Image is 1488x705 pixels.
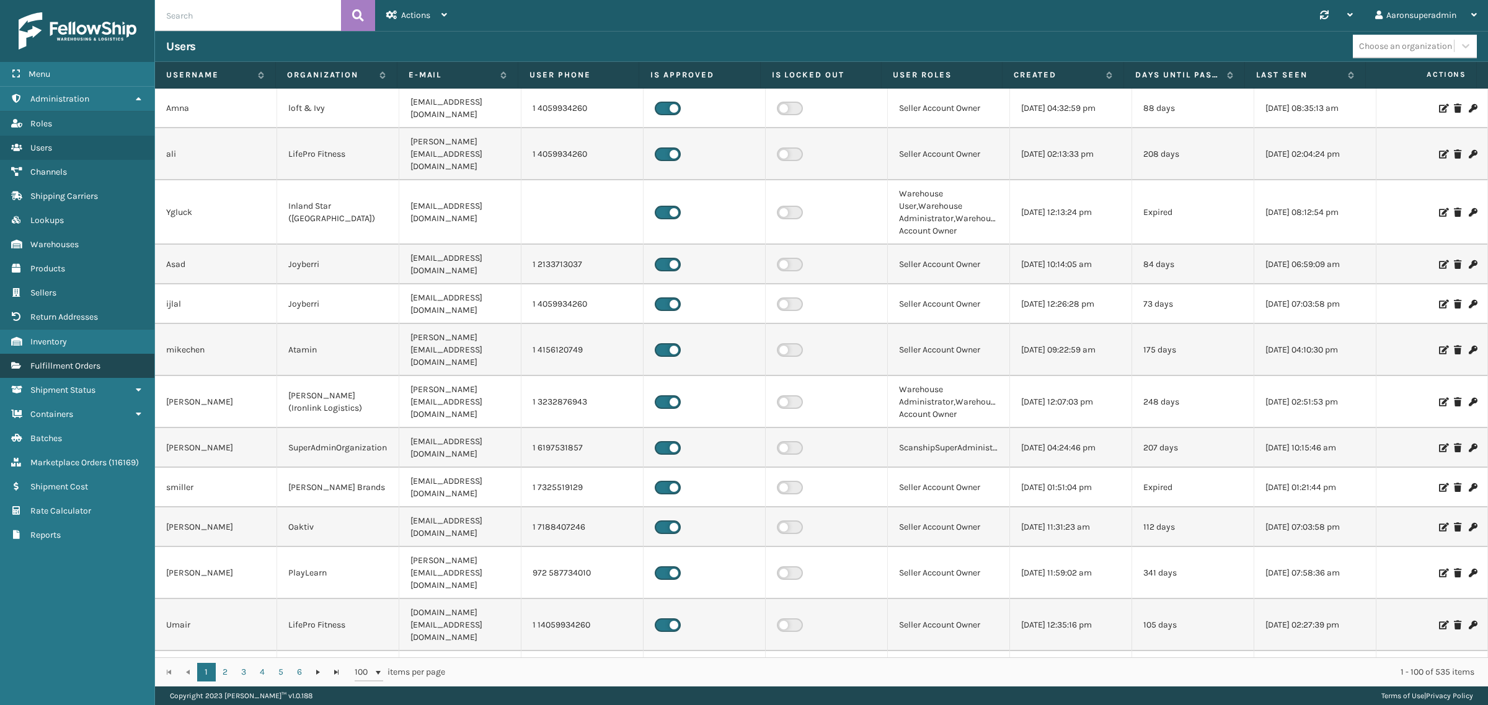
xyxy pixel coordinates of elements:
[1010,599,1132,651] td: [DATE] 12:35:16 pm
[1010,180,1132,245] td: [DATE] 12:13:24 pm
[399,128,521,180] td: [PERSON_NAME][EMAIL_ADDRESS][DOMAIN_NAME]
[30,215,64,226] span: Lookups
[1132,180,1254,245] td: Expired
[888,428,1010,468] td: ScanshipSuperAdministrator
[234,663,253,681] a: 3
[888,89,1010,128] td: Seller Account Owner
[650,69,748,81] label: Is Approved
[1469,260,1476,269] i: Change Password
[1454,208,1461,217] i: Delete
[1254,180,1376,245] td: [DATE] 08:12:54 pm
[1254,428,1376,468] td: [DATE] 10:15:46 am
[521,324,644,376] td: 1 4156120749
[1256,69,1342,81] label: Last Seen
[1254,599,1376,651] td: [DATE] 02:27:39 pm
[277,599,399,651] td: LifePro Fitness
[30,239,79,250] span: Warehouses
[521,599,644,651] td: 1 14059934260
[327,663,346,681] a: Go to the last page
[1454,150,1461,159] i: Delete
[1132,376,1254,428] td: 248 days
[1010,507,1132,547] td: [DATE] 11:31:23 am
[1439,208,1446,217] i: Edit
[893,69,991,81] label: User Roles
[155,324,277,376] td: mikechen
[399,507,521,547] td: [EMAIL_ADDRESS][DOMAIN_NAME]
[888,128,1010,180] td: Seller Account Owner
[521,284,644,324] td: 1 4059934260
[1010,376,1132,428] td: [DATE] 12:07:03 pm
[155,245,277,284] td: Asad
[1010,284,1132,324] td: [DATE] 12:26:28 pm
[155,284,277,324] td: ijlal
[1381,686,1473,705] div: |
[30,336,67,347] span: Inventory
[1439,523,1446,532] i: Edit
[1454,104,1461,113] i: Delete
[197,663,216,681] a: 1
[30,142,52,153] span: Users
[1469,398,1476,406] i: Change Password
[355,663,445,681] span: items per page
[332,667,342,677] span: Go to the last page
[399,324,521,376] td: [PERSON_NAME][EMAIL_ADDRESS][DOMAIN_NAME]
[399,180,521,245] td: [EMAIL_ADDRESS][DOMAIN_NAME]
[155,89,277,128] td: Amna
[1254,468,1376,507] td: [DATE] 01:21:44 pm
[888,507,1010,547] td: Seller Account Owner
[277,651,399,691] td: LifePro Fitness
[1439,444,1446,452] i: Edit
[772,69,870,81] label: Is Locked Out
[1254,128,1376,180] td: [DATE] 02:04:24 pm
[1010,89,1132,128] td: [DATE] 04:32:59 pm
[30,312,98,322] span: Return Addresses
[1469,150,1476,159] i: Change Password
[277,128,399,180] td: LifePro Fitness
[399,89,521,128] td: [EMAIL_ADDRESS][DOMAIN_NAME]
[1454,300,1461,309] i: Delete
[277,507,399,547] td: Oaktiv
[277,468,399,507] td: [PERSON_NAME] Brands
[1132,245,1254,284] td: 84 days
[1132,428,1254,468] td: 207 days
[30,167,67,177] span: Channels
[399,245,521,284] td: [EMAIL_ADDRESS][DOMAIN_NAME]
[1454,483,1461,492] i: Delete
[409,69,494,81] label: E-mail
[1454,523,1461,532] i: Delete
[30,457,107,468] span: Marketplace Orders
[1132,128,1254,180] td: 208 days
[399,284,521,324] td: [EMAIL_ADDRESS][DOMAIN_NAME]
[1254,507,1376,547] td: [DATE] 07:03:58 pm
[30,191,98,201] span: Shipping Carriers
[30,481,88,492] span: Shipment Cost
[1439,346,1446,354] i: Edit
[155,651,277,691] td: ijlal
[1439,300,1446,309] i: Edit
[30,433,62,444] span: Batches
[1469,300,1476,309] i: Change Password
[155,547,277,599] td: [PERSON_NAME]
[1132,284,1254,324] td: 73 days
[30,118,52,129] span: Roles
[30,409,73,419] span: Containers
[108,457,139,468] span: ( 116169 )
[277,547,399,599] td: PlayLearn
[155,468,277,507] td: smiller
[1132,89,1254,128] td: 88 days
[529,69,627,81] label: User phone
[290,663,309,681] a: 6
[888,468,1010,507] td: Seller Account Owner
[399,428,521,468] td: [EMAIL_ADDRESS][DOMAIN_NAME]
[1010,324,1132,376] td: [DATE] 09:22:59 am
[155,376,277,428] td: [PERSON_NAME]
[1439,569,1446,577] i: Edit
[30,287,56,298] span: Sellers
[277,89,399,128] td: loft & Ivy
[155,599,277,651] td: Umair
[155,180,277,245] td: Ygluck
[313,667,323,677] span: Go to the next page
[888,651,1010,691] td: Seller Account Owner
[277,428,399,468] td: SuperAdminOrganization
[1010,245,1132,284] td: [DATE] 10:14:05 am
